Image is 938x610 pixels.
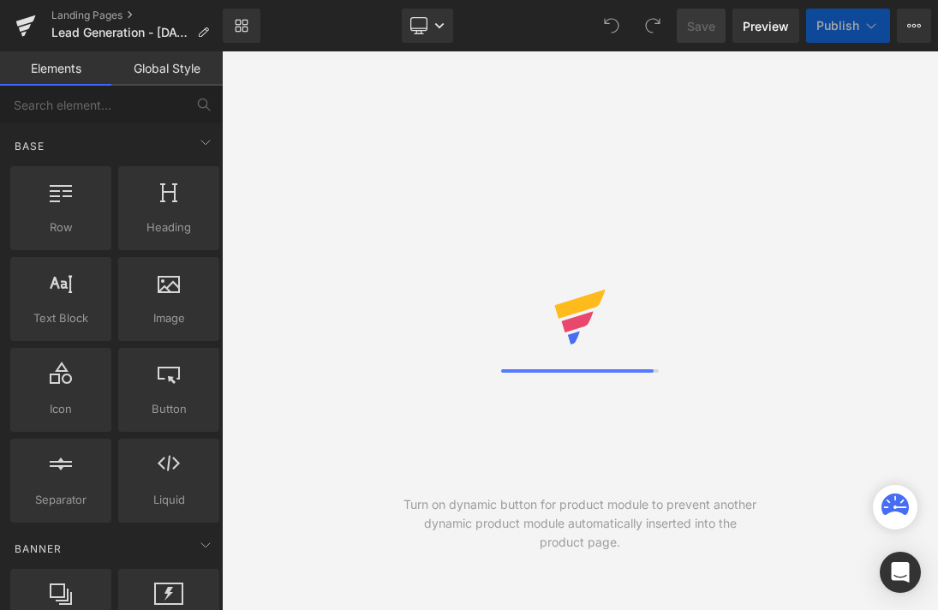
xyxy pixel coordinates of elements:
[51,9,223,22] a: Landing Pages
[223,9,260,43] a: New Library
[732,9,799,43] a: Preview
[880,552,921,593] div: Open Intercom Messenger
[15,491,106,509] span: Separator
[13,541,63,557] span: Banner
[636,9,670,43] button: Redo
[15,400,106,418] span: Icon
[15,309,106,327] span: Text Block
[123,309,214,327] span: Image
[594,9,629,43] button: Undo
[111,51,223,86] a: Global Style
[123,491,214,509] span: Liquid
[687,17,715,35] span: Save
[13,138,46,154] span: Base
[401,495,759,552] div: Turn on dynamic button for product module to prevent another dynamic product module automatically...
[51,26,190,39] span: Lead Generation - [DATE] 16:04:25
[123,400,214,418] span: Button
[123,218,214,236] span: Heading
[806,9,890,43] button: Publish
[15,218,106,236] span: Row
[816,19,859,33] span: Publish
[743,17,789,35] span: Preview
[897,9,931,43] button: More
